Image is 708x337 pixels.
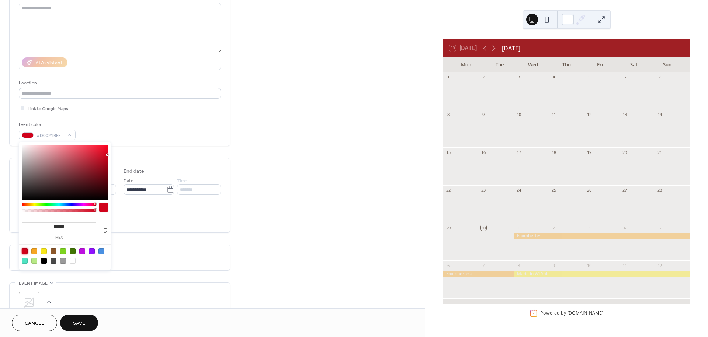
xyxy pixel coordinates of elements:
div: [DATE] [502,44,520,53]
div: #4A4A4A [51,258,56,264]
div: Sat [617,57,650,72]
div: 5 [657,225,662,231]
div: 22 [445,187,451,193]
div: 5 [586,74,592,80]
div: 8 [516,263,521,268]
div: 15 [445,150,451,155]
div: 30 [481,225,486,231]
div: 9 [551,263,557,268]
div: Foxtoberfest [443,271,514,277]
div: 3 [586,225,592,231]
div: Wed [516,57,550,72]
div: 7 [657,74,662,80]
span: Date [124,177,133,185]
span: Save [73,320,85,327]
div: 9 [481,112,486,117]
div: Mon [449,57,483,72]
div: 10 [586,263,592,268]
div: #50E3C2 [22,258,28,264]
div: #4A90E2 [98,248,104,254]
div: #F5A623 [31,248,37,254]
span: #D0021BFF [37,132,64,140]
div: #7ED321 [60,248,66,254]
div: 1 [516,225,521,231]
div: 11 [551,112,557,117]
div: Thu [550,57,583,72]
div: #000000 [41,258,47,264]
div: 18 [551,150,557,155]
div: 11 [622,263,627,268]
div: 3 [516,74,521,80]
span: Time [177,177,187,185]
div: #9B9B9B [60,258,66,264]
div: 24 [516,187,521,193]
div: 10 [516,112,521,117]
div: 29 [445,225,451,231]
div: 4 [551,74,557,80]
div: 14 [657,112,662,117]
div: 4 [622,225,627,231]
span: Cancel [25,320,44,327]
div: 7 [481,263,486,268]
div: 13 [622,112,627,117]
div: End date [124,168,144,175]
div: Event color [19,121,74,129]
div: 17 [516,150,521,155]
div: 25 [551,187,557,193]
div: Foxtoberfest [514,233,690,239]
a: [DOMAIN_NAME] [567,310,603,316]
div: ; [19,292,39,313]
div: #F8E71C [41,248,47,254]
div: Fri [583,57,617,72]
div: Made in WI Sale [514,271,690,277]
div: #FFFFFF [70,258,76,264]
div: Sun [650,57,684,72]
button: Save [60,315,98,331]
div: 12 [586,112,592,117]
div: Tue [483,57,516,72]
button: Cancel [12,315,57,331]
div: #D0021B [22,248,28,254]
label: hex [22,236,96,240]
span: Link to Google Maps [28,105,68,113]
span: Event image [19,280,48,287]
div: #BD10E0 [79,248,85,254]
div: 19 [586,150,592,155]
div: 12 [657,263,662,268]
div: 6 [622,74,627,80]
div: 26 [586,187,592,193]
div: Location [19,79,219,87]
div: 1 [445,74,451,80]
div: #B8E986 [31,258,37,264]
div: 28 [657,187,662,193]
div: 16 [481,150,486,155]
div: 6 [445,263,451,268]
div: 20 [622,150,627,155]
div: 2 [481,74,486,80]
div: 2 [551,225,557,231]
div: 23 [481,187,486,193]
div: #417505 [70,248,76,254]
div: #9013FE [89,248,95,254]
div: 21 [657,150,662,155]
div: Powered by [540,310,603,316]
div: #8B572A [51,248,56,254]
div: 27 [622,187,627,193]
div: 8 [445,112,451,117]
